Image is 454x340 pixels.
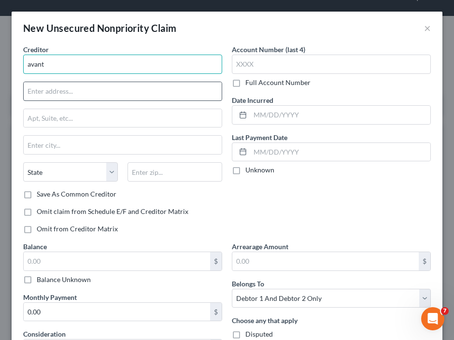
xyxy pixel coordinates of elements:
[23,241,47,252] label: Balance
[250,106,430,124] input: MM/DD/YYYY
[128,162,222,182] input: Enter zip...
[232,132,287,142] label: Last Payment Date
[24,109,222,127] input: Apt, Suite, etc...
[232,315,298,326] label: Choose any that apply
[250,143,430,161] input: MM/DD/YYYY
[37,275,91,284] label: Balance Unknown
[23,21,176,35] div: New Unsecured Nonpriority Claim
[24,82,222,100] input: Enter address...
[419,252,430,270] div: $
[232,252,419,270] input: 0.00
[245,78,311,87] label: Full Account Number
[441,307,449,315] span: 7
[421,307,444,330] iframe: Intercom live chat
[37,207,188,215] span: Omit claim from Schedule E/F and Creditor Matrix
[232,95,273,105] label: Date Incurred
[210,252,222,270] div: $
[23,45,49,54] span: Creditor
[232,44,305,55] label: Account Number (last 4)
[210,303,222,321] div: $
[24,252,210,270] input: 0.00
[23,55,222,74] input: Search creditor by name...
[424,22,431,34] button: ×
[23,329,66,339] label: Consideration
[37,189,116,199] label: Save As Common Creditor
[232,241,288,252] label: Arrearage Amount
[24,303,210,321] input: 0.00
[245,330,273,338] span: Disputed
[23,292,77,302] label: Monthly Payment
[24,136,222,154] input: Enter city...
[37,225,118,233] span: Omit from Creditor Matrix
[232,280,264,288] span: Belongs To
[232,55,431,74] input: XXXX
[245,165,274,175] label: Unknown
